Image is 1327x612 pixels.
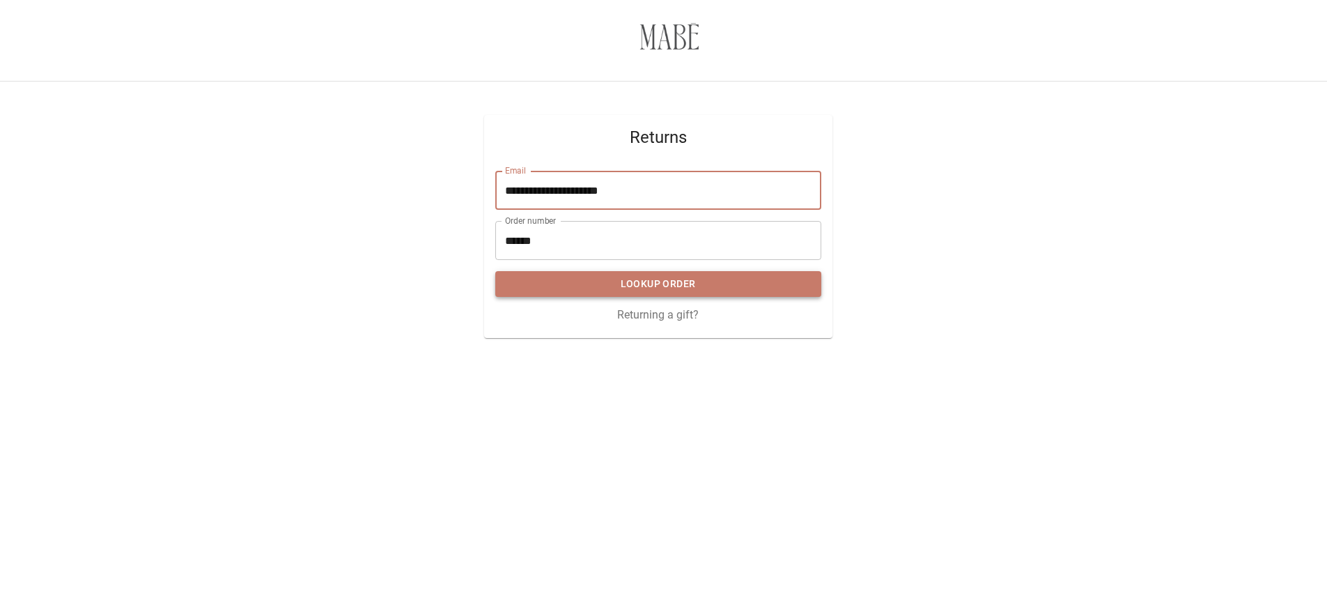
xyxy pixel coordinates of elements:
[505,215,556,227] label: Order number
[505,165,527,176] label: Email
[617,308,699,321] a: Returning a gift?
[495,271,821,297] button: Lookup Order
[639,10,699,70] img: 3671f2-3.myshopify.com-a63cb35b-e478-4aa6-86b9-acdf2590cc8d
[495,126,821,148] span: Returns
